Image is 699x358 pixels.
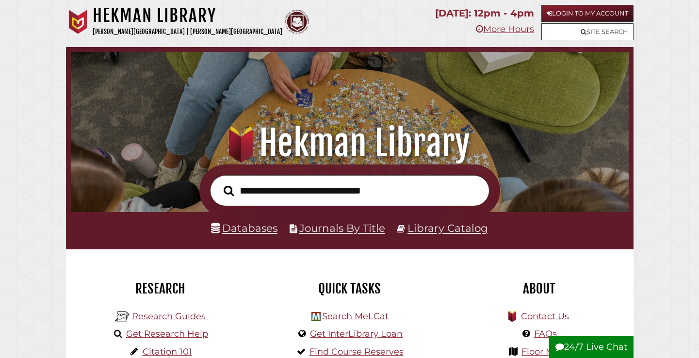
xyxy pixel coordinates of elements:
img: Calvin Theological Seminary [285,10,309,34]
img: Hekman Library Logo [311,312,321,321]
a: Site Search [541,23,634,40]
a: Contact Us [521,311,569,322]
img: Calvin University [66,10,90,34]
img: Hekman Library Logo [115,309,130,324]
a: Library Catalog [407,222,488,234]
p: [DATE]: 12pm - 4pm [435,5,534,22]
button: Search [219,183,239,199]
h2: About [452,280,626,297]
a: Login to My Account [541,5,634,22]
p: [PERSON_NAME][GEOGRAPHIC_DATA] | [PERSON_NAME][GEOGRAPHIC_DATA] [93,26,282,37]
a: Get Research Help [126,328,208,339]
a: Find Course Reserves [309,346,404,357]
a: Search MeLCat [322,311,389,322]
a: Floor Maps [521,346,569,357]
a: Citation 101 [143,346,192,357]
a: Research Guides [132,311,206,322]
a: FAQs [534,328,557,339]
a: Journals By Title [299,222,385,234]
h1: Hekman Library [93,5,282,26]
h1: Hekman Library [81,122,618,164]
a: Get InterLibrary Loan [310,328,403,339]
a: Databases [211,222,277,234]
h2: Quick Tasks [262,280,437,297]
h2: Research [73,280,248,297]
a: More Hours [476,24,534,34]
i: Search [224,185,234,196]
